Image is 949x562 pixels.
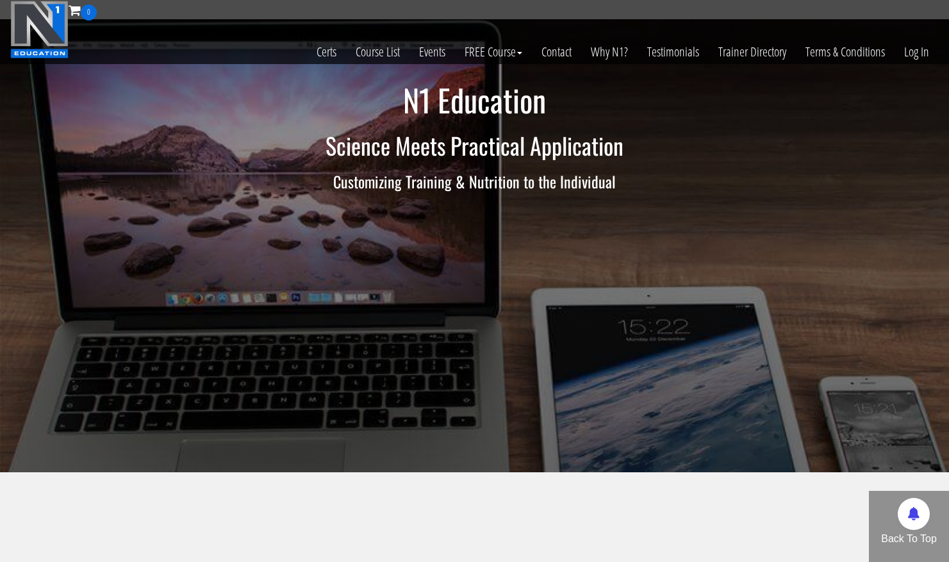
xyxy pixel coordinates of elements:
a: 0 [69,1,97,19]
a: Testimonials [638,21,709,83]
a: Trainer Directory [709,21,796,83]
h3: Customizing Training & Nutrition to the Individual [100,173,850,190]
a: Course List [346,21,409,83]
h1: N1 Education [100,83,850,117]
a: Log In [895,21,939,83]
span: 0 [81,4,97,21]
a: Events [409,21,455,83]
img: n1-education [10,1,69,58]
a: Why N1? [581,21,638,83]
a: Contact [532,21,581,83]
a: Certs [307,21,346,83]
a: FREE Course [455,21,532,83]
a: Terms & Conditions [796,21,895,83]
h2: Science Meets Practical Application [100,133,850,158]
